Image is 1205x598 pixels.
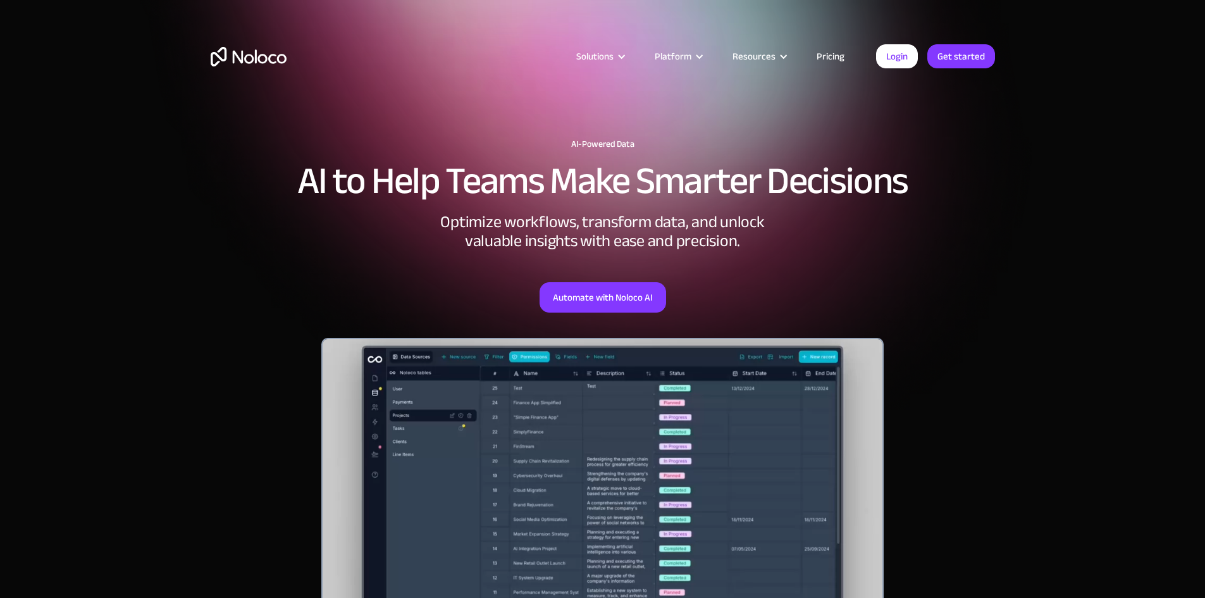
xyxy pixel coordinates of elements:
[560,48,639,65] div: Solutions
[876,44,918,68] a: Login
[717,48,801,65] div: Resources
[211,47,287,66] a: home
[732,48,776,65] div: Resources
[655,48,691,65] div: Platform
[639,48,717,65] div: Platform
[413,213,793,251] div: Optimize workflows, transform data, and unlock valuable insights with ease and precision.
[927,44,995,68] a: Get started
[211,162,995,200] h2: AI to Help Teams Make Smarter Decisions
[801,48,860,65] a: Pricing
[211,139,995,149] h1: AI-Powered Data
[576,48,614,65] div: Solutions
[540,282,666,313] a: Automate with Noloco AI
